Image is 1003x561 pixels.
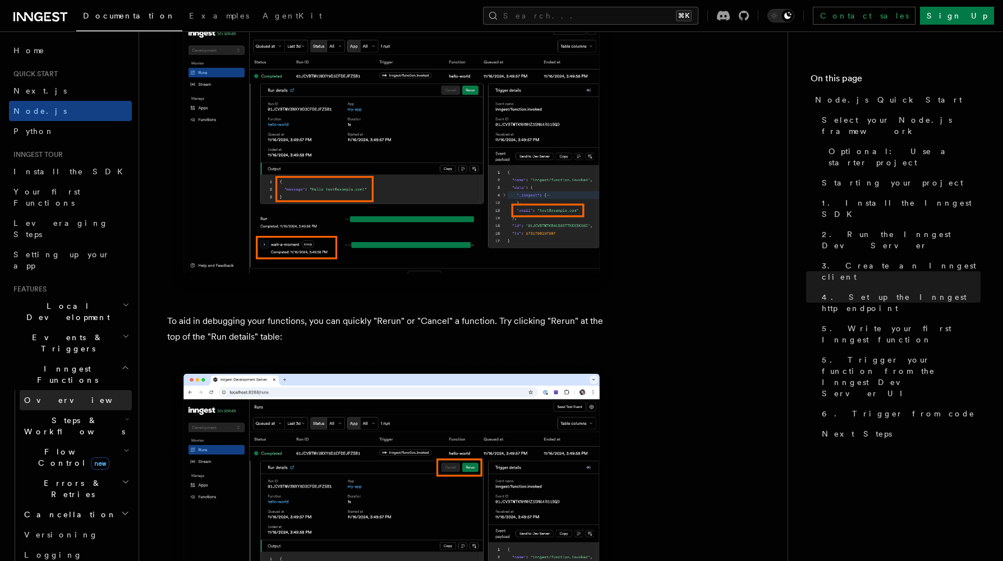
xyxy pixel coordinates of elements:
[256,3,329,30] a: AgentKit
[20,410,132,442] button: Steps & Workflows
[182,3,256,30] a: Examples
[817,424,981,444] a: Next Steps
[9,285,47,294] span: Features
[13,219,108,239] span: Leveraging Steps
[13,167,130,176] span: Install the SDK
[9,81,132,101] a: Next.js
[817,224,981,256] a: 2. Run the Inngest Dev Server
[20,525,132,545] a: Versioning
[817,350,981,404] a: 5. Trigger your function from the Inngest Dev Server UI
[9,161,132,182] a: Install the SDK
[13,127,54,136] span: Python
[9,244,132,276] a: Setting up your app
[9,40,132,61] a: Home
[24,530,98,539] span: Versioning
[9,300,122,323] span: Local Development
[13,45,45,56] span: Home
[24,396,140,405] span: Overview
[9,101,132,121] a: Node.js
[824,141,981,173] a: Optional: Use a starter project
[767,9,794,22] button: Toggle dark mode
[20,442,132,473] button: Flow Controlnew
[20,415,125,437] span: Steps & Workflows
[9,296,132,327] button: Local Development
[822,177,963,188] span: Starting your project
[9,182,132,213] a: Your first Functions
[9,69,58,78] span: Quick start
[9,213,132,244] a: Leveraging Steps
[817,110,981,141] a: Select your Node.js framework
[13,187,80,207] span: Your first Functions
[9,332,122,354] span: Events & Triggers
[13,250,110,270] span: Setting up your app
[20,509,117,520] span: Cancellation
[817,256,981,287] a: 3. Create an Inngest client
[676,10,692,21] kbd: ⌘K
[817,193,981,224] a: 1. Install the Inngest SDK
[20,504,132,525] button: Cancellation
[822,428,892,439] span: Next Steps
[91,457,109,470] span: new
[815,94,962,105] span: Node.js Quick Start
[829,146,981,168] span: Optional: Use a starter project
[817,404,981,424] a: 6. Trigger from code
[20,477,122,500] span: Errors & Retries
[9,121,132,141] a: Python
[920,7,994,25] a: Sign Up
[167,313,616,345] p: To aid in debugging your functions, you can quickly "Rerun" or "Cancel" a function. Try clicking ...
[9,359,132,390] button: Inngest Functions
[24,550,82,559] span: Logging
[822,260,981,282] span: 3. Create an Inngest client
[9,363,121,386] span: Inngest Functions
[20,473,132,504] button: Errors & Retries
[817,173,981,193] a: Starting your project
[811,90,981,110] a: Node.js Quick Start
[822,323,981,345] span: 5. Write your first Inngest function
[9,150,63,159] span: Inngest tour
[822,197,981,220] span: 1. Install the Inngest SDK
[76,3,182,31] a: Documentation
[822,291,981,314] span: 4. Set up the Inngest http endpoint
[263,11,322,20] span: AgentKit
[483,7,698,25] button: Search...⌘K
[83,11,176,20] span: Documentation
[822,354,981,399] span: 5. Trigger your function from the Inngest Dev Server UI
[822,408,975,419] span: 6. Trigger from code
[822,114,981,137] span: Select your Node.js framework
[9,327,132,359] button: Events & Triggers
[817,318,981,350] a: 5. Write your first Inngest function
[811,72,981,90] h4: On this page
[817,287,981,318] a: 4. Set up the Inngest http endpoint
[189,11,249,20] span: Examples
[13,106,67,115] span: Node.js
[20,390,132,410] a: Overview
[822,229,981,251] span: 2. Run the Inngest Dev Server
[813,7,915,25] a: Contact sales
[13,86,67,95] span: Next.js
[20,446,123,469] span: Flow Control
